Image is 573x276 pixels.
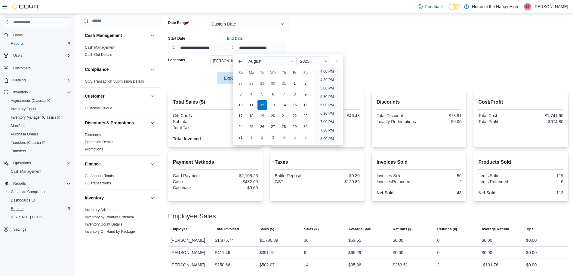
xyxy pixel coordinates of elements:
[168,20,189,25] label: Date Range
[8,168,71,175] span: Cash Management
[8,188,49,196] a: Canadian Compliance
[13,161,31,165] span: Operations
[393,249,403,256] div: $0.00
[217,113,258,118] div: $0.00
[377,173,418,178] div: Invoices Sold
[85,66,109,72] h3: Compliance
[522,113,563,118] div: $1,741.90
[1,159,73,167] button: Operations
[8,214,71,221] span: Washington CCRS
[420,119,461,124] div: $0.00
[173,136,201,141] strong: Total Invoiced
[8,97,53,104] a: Adjustments (Classic)
[522,119,563,124] div: $674.80
[377,119,418,124] div: Loyalty Redemptions
[85,79,144,84] span: OCS Transaction Submission Details
[247,100,256,110] div: day-11
[415,1,446,13] a: Feedback
[448,4,461,10] input: Dark Mode
[11,64,71,71] span: Customers
[11,77,71,84] span: Catalog
[85,133,101,137] a: Discounts
[259,261,275,268] div: $502.07
[268,111,278,121] div: day-20
[6,105,73,113] button: Inventory Count
[85,174,114,178] a: GL Account Totals
[217,125,258,130] div: $121.16
[6,130,73,138] button: Purchase Orders
[85,215,134,220] span: Inventory by Product Historical
[171,227,188,232] span: Employee
[437,227,457,232] span: Refunds (#)
[11,132,38,137] span: Purchase Orders
[259,227,274,232] span: Sales ($)
[290,111,300,121] div: day-22
[301,111,310,121] div: day-23
[11,169,41,174] span: Cash Management
[85,229,135,234] span: Inventory On Hand by Package
[478,173,519,178] div: Items Sold
[13,66,31,71] span: Customers
[420,173,461,178] div: 50
[85,215,134,219] a: Inventory by Product Historical
[11,98,50,103] span: Adjustments (Classic)
[85,66,148,72] button: Compliance
[11,31,71,39] span: Home
[85,181,111,185] a: GL Transactions
[257,89,267,99] div: day-5
[8,105,71,113] span: Inventory Count
[300,59,310,64] span: 2025
[425,4,443,10] span: Feedback
[318,76,336,83] li: 4:30 PM
[1,88,73,96] button: Inventory
[478,119,519,124] div: Total Profit
[526,249,537,256] div: $0.00
[275,179,316,184] div: GST
[173,185,214,190] div: Cashback
[420,190,461,195] div: 48
[520,3,522,10] p: |
[85,208,120,212] a: Inventory Adjustments
[227,42,285,54] input: Press the down key to enter a popover containing a calendar. Press the escape key to close the po...
[168,36,185,41] label: Start Date
[1,31,73,39] button: Home
[85,174,114,178] span: GL Account Totals
[290,89,300,99] div: day-8
[11,215,42,220] span: [US_STATE] CCRS
[8,214,45,221] a: [US_STATE] CCRS
[377,159,462,166] h2: Invoices Sold
[236,100,245,110] div: day-10
[522,179,563,184] div: 6
[85,181,111,186] span: GL Transactions
[85,222,122,226] a: Inventory Count Details
[215,249,230,256] div: $411.46
[168,259,213,271] div: [PERSON_NAME]
[319,173,360,178] div: $0.30
[168,42,226,54] input: Press the down key to open a popover containing a calendar.
[11,226,29,233] a: Settings
[8,205,71,212] span: Reports
[8,122,29,129] a: Manifests
[85,140,113,144] a: Promotion Details
[85,45,115,50] a: Cash Management
[236,89,245,99] div: day-3
[13,53,23,58] span: Users
[11,159,71,167] span: Operations
[331,56,341,66] button: Next month
[173,159,258,166] h2: Payment Methods
[8,131,41,138] a: Purchase Orders
[478,159,563,166] h2: Products Sold
[478,113,519,118] div: Total Cost
[8,139,48,146] a: Transfers (Classic)
[11,149,26,153] span: Transfers
[11,52,25,59] button: Users
[377,113,418,118] div: Total Discount
[236,111,245,121] div: day-17
[85,93,104,99] h3: Customer
[85,161,148,167] button: Finance
[8,97,71,104] span: Adjustments (Classic)
[173,179,214,184] div: Cash
[247,89,256,99] div: day-4
[478,190,495,195] strong: Net Sold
